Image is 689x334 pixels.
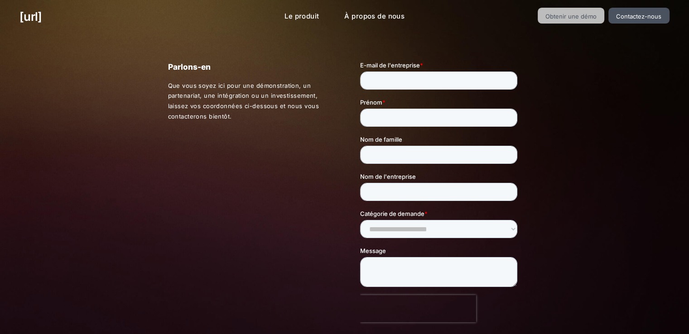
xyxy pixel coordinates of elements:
[538,8,605,24] a: Obtenir une démo
[284,12,319,20] font: Le produit
[168,82,318,120] font: Que vous soyez ici pour une démonstration, un partenariat, une intégration ou un investissement, ...
[168,62,210,72] font: Parlons-en
[344,12,405,20] font: À propos de nous
[545,13,597,20] font: Obtenir une démo
[19,8,42,25] a: [URL]
[608,8,670,24] a: Contactez-nous
[277,8,326,25] a: Le produit
[616,13,661,20] font: Contactez-nous
[19,10,42,24] font: [URL]
[337,8,412,25] a: À propos de nous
